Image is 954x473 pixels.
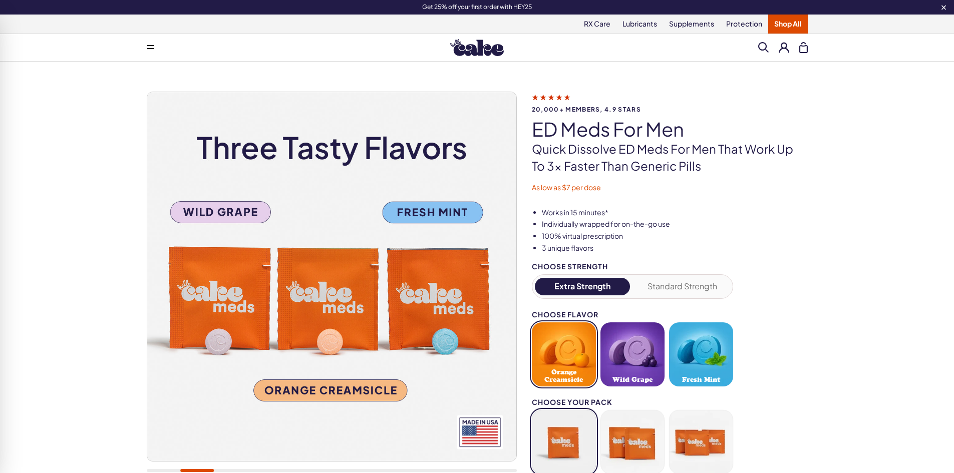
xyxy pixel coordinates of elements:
li: Individually wrapped for on-the-go use [542,219,808,229]
div: Choose Flavor [532,311,733,318]
li: 100% virtual prescription [542,231,808,241]
a: 20,000+ members, 4.9 stars [532,93,808,113]
img: ED Meds for Men [147,92,516,461]
a: Shop All [768,15,808,34]
li: 3 unique flavors [542,243,808,253]
span: 20,000+ members, 4.9 stars [532,106,808,113]
img: Hello Cake [450,39,504,56]
div: Choose your pack [532,398,733,406]
span: Orange Creamsicle [535,368,593,383]
button: Standard Strength [634,278,730,295]
h1: ED Meds for Men [532,119,808,140]
div: Choose Strength [532,263,733,270]
a: RX Care [578,15,616,34]
span: Wild Grape [612,376,653,383]
button: Extra Strength [535,278,630,295]
li: Works in 15 minutes* [542,208,808,218]
a: Supplements [663,15,720,34]
span: Fresh Mint [682,376,720,383]
p: Quick dissolve ED Meds for men that work up to 3x faster than generic pills [532,141,808,174]
a: Lubricants [616,15,663,34]
a: Protection [720,15,768,34]
div: Get 25% off your first order with HEY25 [117,3,838,11]
img: ED Meds for Men [516,92,885,461]
p: As low as $7 per dose [532,183,808,193]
